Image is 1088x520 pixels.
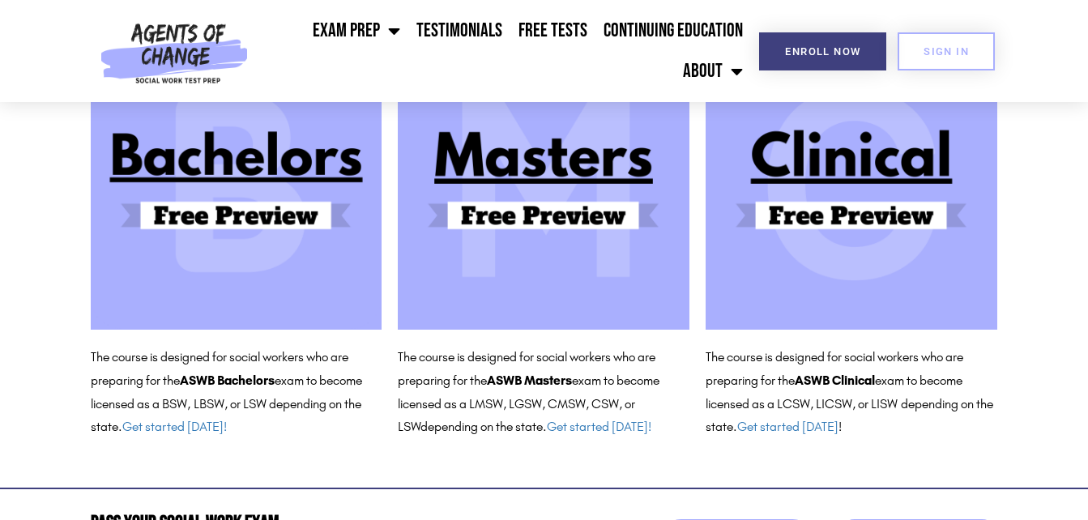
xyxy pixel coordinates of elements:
a: Get started [DATE]! [122,419,227,434]
a: Free Tests [510,11,595,51]
span: . ! [733,419,842,434]
span: SIGN IN [924,46,969,57]
p: The course is designed for social workers who are preparing for the exam to become licensed as a ... [706,346,997,439]
a: About [675,51,751,92]
nav: Menu [255,11,751,92]
a: Get started [DATE]! [547,419,651,434]
p: The course is designed for social workers who are preparing for the exam to become licensed as a ... [91,346,382,439]
a: Testimonials [408,11,510,51]
a: Exam Prep [305,11,408,51]
p: The course is designed for social workers who are preparing for the exam to become licensed as a ... [398,346,689,439]
a: SIGN IN [898,32,995,70]
b: ASWB Bachelors [180,373,275,388]
b: ASWB Masters [487,373,572,388]
span: Enroll Now [785,46,860,57]
a: Get started [DATE] [737,419,838,434]
a: Continuing Education [595,11,751,51]
b: ASWB Clinical [795,373,875,388]
span: depending on the state. [420,419,651,434]
a: Enroll Now [759,32,886,70]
